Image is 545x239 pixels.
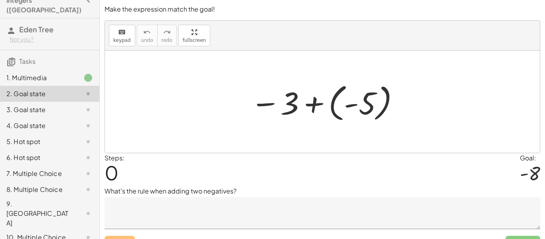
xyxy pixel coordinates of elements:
[113,38,131,43] span: keypad
[6,199,71,228] div: 9. [GEOGRAPHIC_DATA]
[83,169,93,178] i: Task not started.
[105,154,124,162] label: Steps:
[83,121,93,130] i: Task not started.
[141,38,153,43] span: undo
[183,38,206,43] span: fullscreen
[83,73,93,83] i: Task finished.
[83,105,93,115] i: Task not started.
[118,28,126,37] i: keyboard
[6,153,71,162] div: 6. Hot spot
[105,186,540,196] p: What's the rule when adding two negatives?
[162,38,172,43] span: redo
[83,89,93,99] i: Task not started.
[143,28,151,37] i: undo
[137,25,158,46] button: undoundo
[6,73,71,83] div: 1. Multimedia
[19,57,36,65] span: Tasks
[105,5,540,14] p: Make the expression match the goal!
[83,137,93,146] i: Task not started.
[6,105,71,115] div: 3. Goal state
[157,25,177,46] button: redoredo
[19,25,53,34] span: Eden Tree
[83,185,93,194] i: Task not started.
[6,137,71,146] div: 5. Hot spot
[6,169,71,178] div: 7. Multiple Choice
[6,89,71,99] div: 2. Goal state
[109,25,135,46] button: keyboardkeypad
[83,209,93,218] i: Task not started.
[178,25,210,46] button: fullscreen
[83,153,93,162] i: Task not started.
[6,185,71,194] div: 8. Multiple Choice
[163,28,171,37] i: redo
[520,153,540,163] div: Goal:
[105,160,118,185] span: 0
[10,36,93,43] div: Not you?
[6,121,71,130] div: 4. Goal state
